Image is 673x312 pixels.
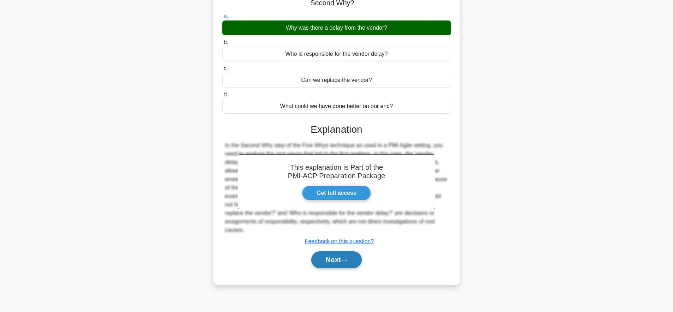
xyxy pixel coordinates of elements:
[225,141,448,234] div: In the Second Why step of the Five Whys technique as used in a PMI Agile setting, you need to ana...
[222,99,451,114] div: What could we have done better on our end?
[222,47,451,61] div: Who is responsible for the vendor delay?
[224,65,228,71] span: c.
[224,91,228,97] span: d.
[305,238,374,244] a: Feedback on this question?
[302,186,371,200] a: Get full access
[311,251,362,268] button: Next
[222,73,451,88] div: Can we replace the vendor?
[226,124,447,136] h3: Explanation
[224,39,228,45] span: b.
[222,20,451,35] div: Why was there a delay from the vendor?
[224,13,228,19] span: a.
